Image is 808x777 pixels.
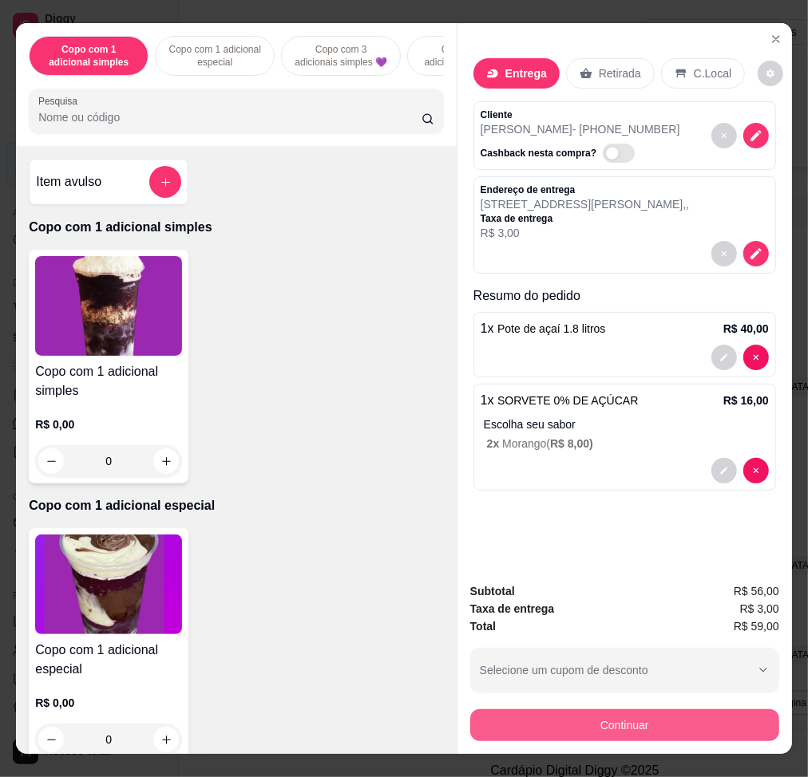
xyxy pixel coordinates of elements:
p: Taxa de entrega [481,212,689,225]
p: Copo com 1 adicional simples [42,43,135,69]
strong: Subtotal [470,585,515,598]
strong: Total [470,620,496,633]
p: R$ 0,00 [35,695,182,711]
p: 1 x [481,391,639,410]
button: decrease-product-quantity [711,241,737,266]
p: [STREET_ADDRESS][PERSON_NAME] , , [481,196,689,212]
button: decrease-product-quantity [711,345,737,370]
p: Retirada [599,65,641,81]
p: R$ 16,00 [723,392,769,408]
span: R$ 3,00 [740,600,779,617]
p: Escolha seu sabor [484,416,769,432]
button: decrease-product-quantity [743,345,769,370]
span: R$ 56,00 [734,582,779,600]
p: Copo com 1 adicional especial [29,496,444,515]
strong: Taxa de entrega [470,602,555,615]
p: Resumo do pedido [473,286,776,306]
p: Morango ( [487,436,769,452]
p: Entrega [505,65,547,81]
button: Close [763,26,789,52]
span: R$ 8,00 ) [550,437,593,450]
button: decrease-product-quantity [711,123,737,148]
button: add-separate-item [149,166,181,198]
p: R$ 40,00 [723,321,769,337]
span: 2 x [487,437,502,450]
p: Cashback nesta compra? [481,147,596,160]
p: R$ 0,00 [35,416,182,432]
button: Selecione um cupom de desconto [470,648,779,692]
p: [PERSON_NAME] - [PHONE_NUMBER] [481,121,680,137]
p: Cliente [481,108,680,121]
button: decrease-product-quantity [743,458,769,483]
p: 1 x [481,319,606,338]
span: Pote de açaí 1.8 litros [497,322,605,335]
h4: Copo com 1 adicional especial [35,641,182,679]
button: decrease-product-quantity [743,241,769,266]
button: Continuar [470,709,779,741]
span: SORVETE 0% DE AÇÚCAR [497,394,638,407]
label: Automatic updates [603,144,641,163]
h4: Item avulso [36,172,101,191]
p: C.Local [694,65,731,81]
input: Pesquisa [38,109,422,125]
span: R$ 59,00 [734,617,779,635]
button: decrease-product-quantity [711,458,737,483]
p: Copo com 2 adicionais simples e 1 especial💜 [421,43,513,69]
img: product-image [35,534,182,634]
p: Copo com 1 adicional especial [168,43,261,69]
button: decrease-product-quantity [743,123,769,148]
label: Pesquisa [38,94,83,108]
p: R$ 3,00 [481,225,689,241]
p: Copo com 1 adicional simples [29,218,444,237]
h4: Copo com 1 adicional simples [35,362,182,400]
img: product-image [35,256,182,356]
p: Endereço de entrega [481,183,689,196]
button: decrease-product-quantity [758,61,783,86]
p: Copo com 3 adicionais simples 💜 [295,43,387,69]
